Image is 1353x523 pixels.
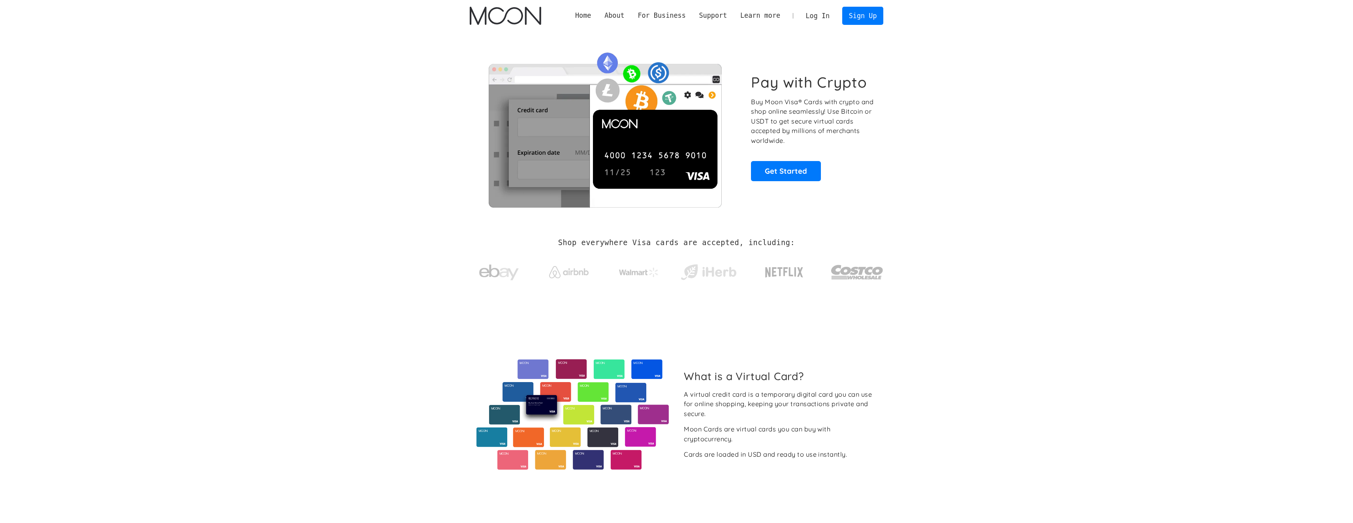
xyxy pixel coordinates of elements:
h2: What is a Virtual Card? [684,370,877,382]
a: iHerb [679,254,738,287]
img: Airbnb [549,266,589,278]
div: For Business [631,11,692,21]
img: Moon Logo [470,7,541,25]
h2: Shop everywhere Visa cards are accepted, including: [558,238,795,247]
a: home [470,7,541,25]
img: Walmart [619,268,659,277]
a: ebay [470,252,529,289]
img: Costco [831,257,884,287]
a: Costco [831,249,884,291]
div: A virtual credit card is a temporary digital card you can use for online shopping, keeping your t... [684,390,877,419]
div: Moon Cards are virtual cards you can buy with cryptocurrency. [684,424,877,444]
div: Learn more [734,11,787,21]
div: Learn more [740,11,780,21]
a: Sign Up [842,7,883,24]
div: Support [692,11,734,21]
a: Netflix [749,255,820,286]
img: iHerb [679,262,738,283]
div: Cards are loaded in USD and ready to use instantly. [684,450,847,459]
a: Home [568,11,598,21]
div: About [598,11,631,21]
img: Virtual cards from Moon [475,359,670,470]
a: Walmart [609,260,668,281]
a: Airbnb [539,258,598,282]
div: Support [699,11,727,21]
h1: Pay with Crypto [751,73,867,91]
img: Moon Cards let you spend your crypto anywhere Visa is accepted. [470,47,740,207]
img: ebay [479,260,519,285]
div: For Business [638,11,685,21]
div: About [604,11,625,21]
a: Log In [799,7,836,24]
a: Get Started [751,161,821,181]
p: Buy Moon Visa® Cards with crypto and shop online seamlessly! Use Bitcoin or USDT to get secure vi... [751,97,875,146]
img: Netflix [764,262,804,282]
